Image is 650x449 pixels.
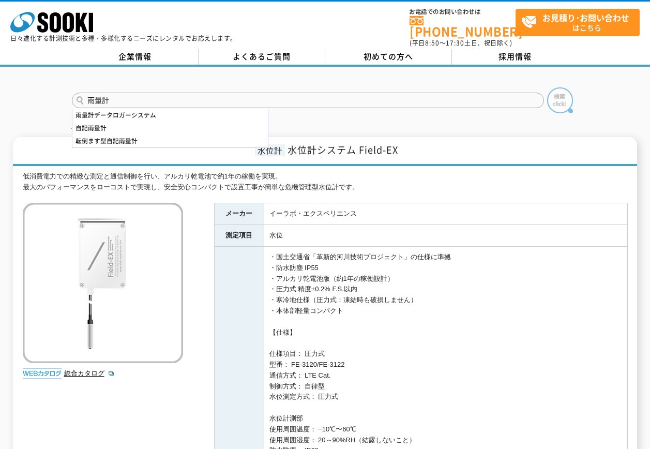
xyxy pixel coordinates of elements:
a: よくあるご質問 [199,49,325,65]
input: 商品名、型式、NETIS番号を入力してください [72,93,544,108]
span: 水位計システム Field-EX [288,143,398,157]
span: はこちら [521,9,639,35]
div: 低消費電力での精緻な測定と通信制御を行い、アルカリ乾電池で約1年の稼働を実現。 最大のパフォーマンスをローコストで実現し、安全安心コンパクトで設置工事が簡単な危機管理型水位計です。 [23,171,628,193]
span: 17:30 [446,38,464,48]
th: メーカー [214,203,264,225]
strong: お見積り･お問い合わせ [542,11,629,24]
img: btn_search.png [547,87,573,113]
div: 転倒ます型自記雨量計 [72,134,268,147]
td: イーラボ・エクスペリエンス [264,203,627,225]
a: 初めての方へ [325,49,452,65]
img: webカタログ [23,368,62,379]
p: 日々進化する計測技術と多種・多様化するニーズにレンタルでお応えします。 [10,35,237,41]
span: 初めての方へ [364,51,413,62]
div: 自記雨量計 [72,122,268,134]
span: 8:50 [425,38,440,48]
th: 測定項目 [214,225,264,247]
span: 水位計 [255,144,285,156]
img: 水位計システム Field-EX [23,203,183,363]
a: 採用情報 [452,49,579,65]
td: 水位 [264,225,627,247]
a: [PHONE_NUMBER] [410,16,516,37]
a: お見積り･お問い合わせはこちら [516,9,640,36]
a: 総合カタログ [64,369,115,377]
span: お電話でのお問い合わせは [410,9,516,15]
div: 雨量計データロガーシステム [72,109,268,122]
a: 企業情報 [72,49,199,65]
span: (平日 ～ 土日、祝日除く) [410,38,512,48]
